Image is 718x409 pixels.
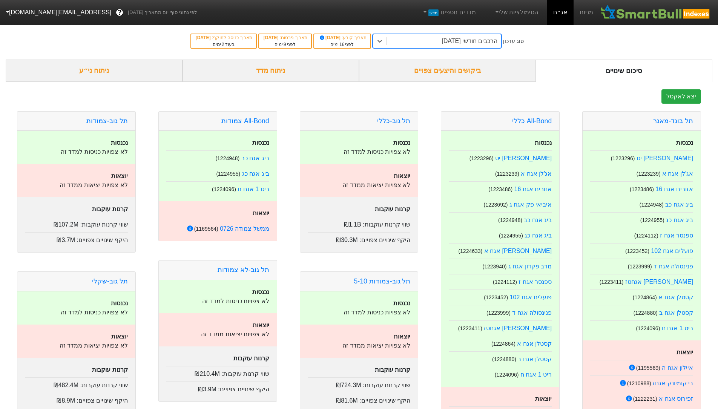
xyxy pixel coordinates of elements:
[393,139,410,146] strong: נכנסות
[242,170,269,177] a: ביג אגח כג
[375,206,410,212] strong: קרנות עוקבות
[92,366,127,373] strong: קרנות עוקבות
[625,248,649,254] small: ( 1223452 )
[536,60,713,82] div: סיכום שינויים
[525,232,552,239] a: ביג אגח כג
[519,279,552,285] a: ספנסר אגח ז
[442,37,497,46] div: הרכבים חודשי [DATE]
[520,371,552,378] a: ריט 1 אגח ח
[633,294,657,300] small: ( 1224864 )
[535,395,552,402] strong: יוצאות
[666,217,693,223] a: ביג אגח כג
[484,248,552,254] a: [PERSON_NAME] אגח א
[6,60,183,82] div: ניתוח ני״ע
[509,201,552,208] a: איביאי פק אגח ג
[354,277,411,285] a: תל גוב-צמודות 5-10
[318,41,367,48] div: לפני ימים
[654,263,693,270] a: פנינסולה אגח ד
[111,173,128,179] strong: יוצאות
[308,147,411,156] p: לא צפויות כניסות למדד זה
[111,333,128,340] strong: יוצאות
[394,333,410,340] strong: יוצאות
[319,35,342,40] span: [DATE]
[308,217,411,229] div: שווי קרנות עוקבות :
[263,41,307,48] div: לפני ימים
[166,297,269,306] p: לא צפויות כניסות למדד זה
[518,356,552,362] a: קסטלן אגח ב
[493,279,517,285] small: ( 1224112 )
[492,356,516,362] small: ( 1224880 )
[512,309,552,316] a: פנינסולה אגח ד
[510,294,552,300] a: פועלים אגח 102
[198,386,216,392] span: ₪3.9M
[118,8,122,18] span: ?
[54,221,78,228] span: ₪107.2M
[665,201,693,208] a: ביג אגח כב
[661,89,701,104] button: יצא לאקסל
[194,226,218,232] small: ( 1169564 )
[336,237,357,243] span: ₪30.3M
[263,34,307,41] div: תאריך פרסום :
[339,42,344,47] span: 16
[57,397,75,404] span: ₪8.9M
[636,325,660,331] small: ( 1224096 )
[57,237,75,243] span: ₪3.7M
[215,155,239,161] small: ( 1224948 )
[491,341,515,347] small: ( 1224864 )
[655,186,693,192] a: אזורים אגח 16
[238,186,269,192] a: ריט 1 אגח ח
[359,60,536,82] div: ביקושים והיצעים צפויים
[375,366,410,373] strong: קרנות עוקבות
[660,232,693,239] a: ספנסר אגח ז
[428,9,439,16] span: חדש
[195,34,252,41] div: תאריך כניסה לתוקף :
[484,294,508,300] small: ( 1223452 )
[640,217,664,223] small: ( 1224955 )
[377,117,411,125] a: תל גוב-כללי
[221,117,269,125] a: All-Bond צמודות
[308,393,411,405] div: היקף שינויים צפויים :
[600,279,624,285] small: ( 1223411 )
[166,330,269,339] p: לא צפויות יציאות ממדד זה
[253,210,269,216] strong: יוצאות
[92,277,128,285] a: תל גוב-שקלי
[86,117,128,125] a: תל גוב-צמודות
[484,202,508,208] small: ( 1223692 )
[54,382,78,388] span: ₪482.4M
[284,42,286,47] span: 9
[517,340,552,347] a: קסטלן אגח א
[662,325,693,331] a: ריט 1 אגח ח
[111,139,128,146] strong: נכנסות
[503,37,524,45] div: סוג עדכון
[336,382,361,388] span: ₪724.3M
[653,380,693,386] a: בי קומיונק אגחז
[218,266,269,274] a: תל גוב-לא צמודות
[393,300,410,306] strong: נכנסות
[336,397,357,404] span: ₪81.6M
[419,5,479,20] a: מדדים נוספיםחדש
[630,186,654,192] small: ( 1223486 )
[344,221,361,228] span: ₪1.1B
[637,171,661,177] small: ( 1223239 )
[220,225,269,232] a: ממשל צמודה 0726
[25,308,128,317] p: לא צפויות כניסות למדד זה
[662,365,693,371] a: איילון אגח ה
[25,232,128,245] div: היקף שינויים צפויים :
[495,155,552,161] a: [PERSON_NAME] יט
[308,308,411,317] p: לא צפויות כניסות למדד זה
[677,349,693,355] strong: יוצאות
[640,202,664,208] small: ( 1224948 )
[241,155,269,161] a: ביג אגח כב
[495,171,519,177] small: ( 1223239 )
[308,181,411,190] p: לא צפויות יציאות ממדד זה
[308,232,411,245] div: היקף שינויים צפויים :
[318,34,367,41] div: תאריך קובע :
[659,309,693,316] a: קסטלן אגח ב
[512,117,552,125] a: All-Bond כללי
[469,155,494,161] small: ( 1223296 )
[222,42,224,47] span: 2
[488,186,512,192] small: ( 1223486 )
[599,5,712,20] img: SmartBull
[25,341,128,350] p: לא צפויות יציאות ממדד זה
[514,186,552,192] a: אזורים אגח 16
